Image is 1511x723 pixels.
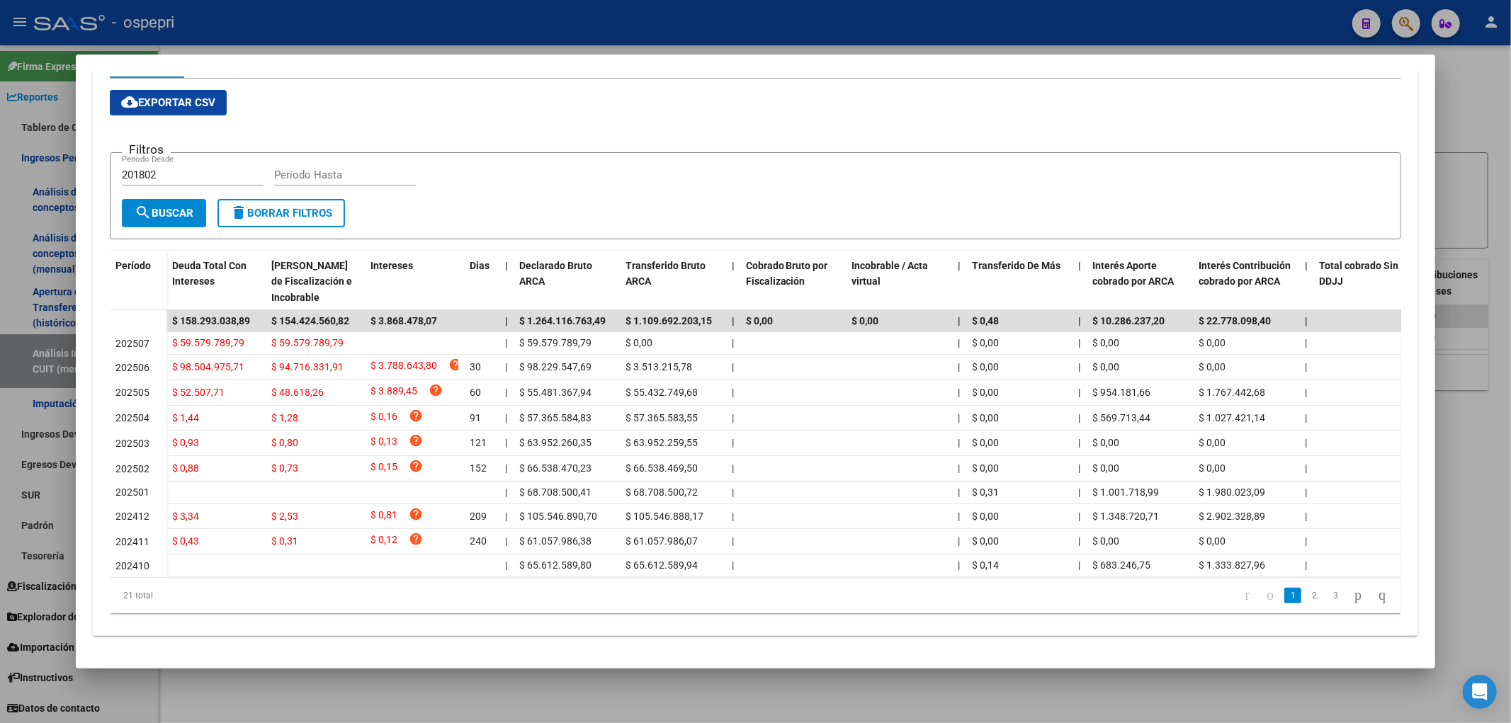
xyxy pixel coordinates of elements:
[626,437,698,448] span: $ 63.952.259,55
[973,462,1000,474] span: $ 0,00
[470,361,481,372] span: 30
[1194,251,1300,313] datatable-header-cell: Interés Contribución cobrado por ARCA
[852,260,929,288] span: Incobrable / Acta virtual
[958,337,961,348] span: |
[1199,486,1266,498] span: $ 1.980.023,09
[115,338,149,349] span: 202507
[172,315,250,326] span: $ 158.293.038,89
[115,260,151,271] span: Período
[172,412,199,423] span: $ 1,44
[732,437,734,448] span: |
[1306,437,1308,448] span: |
[93,33,1419,636] div: Aportes y Contribuciones de la Empresa: 30707620567
[958,462,961,474] span: |
[1372,588,1392,603] a: go to last page
[732,361,734,372] span: |
[1093,486,1160,498] span: $ 1.001.718,99
[115,536,149,547] span: 202411
[1079,260,1082,271] span: |
[1306,412,1308,423] span: |
[505,315,508,326] span: |
[732,559,734,571] span: |
[1079,462,1081,474] span: |
[1199,462,1226,474] span: $ 0,00
[271,315,349,326] span: $ 154.424.560,82
[166,251,266,313] datatable-header-cell: Deuda Total Con Intereses
[172,462,199,474] span: $ 0,88
[370,315,437,326] span: $ 3.868.478,07
[1314,251,1420,313] datatable-header-cell: Total cobrado Sin DDJJ
[370,433,397,452] span: $ 0,13
[115,463,149,474] span: 202502
[370,383,417,402] span: $ 3.889,45
[470,462,487,474] span: 152
[973,535,1000,547] span: $ 0,00
[266,251,365,313] datatable-header-cell: Deuda Bruta Neto de Fiscalización e Incobrable
[505,511,507,522] span: |
[1306,361,1308,372] span: |
[1079,437,1081,448] span: |
[958,387,961,398] span: |
[1093,535,1120,547] span: $ 0,00
[505,337,507,348] span: |
[519,437,592,448] span: $ 63.952.260,35
[626,315,712,326] span: $ 1.109.692.203,15
[958,486,961,498] span: |
[1199,559,1266,571] span: $ 1.333.827,96
[1093,412,1151,423] span: $ 569.713,44
[732,387,734,398] span: |
[505,387,507,398] span: |
[271,462,298,474] span: $ 0,73
[626,535,698,547] span: $ 61.057.986,07
[429,383,443,397] i: help
[1306,315,1308,326] span: |
[1284,588,1301,603] a: 1
[172,260,247,288] span: Deuda Total Con Intereses
[1199,412,1266,423] span: $ 1.027.421,14
[1239,588,1257,603] a: go to first page
[1079,486,1081,498] span: |
[135,207,193,220] span: Buscar
[958,260,961,271] span: |
[172,535,199,547] span: $ 0,43
[519,412,592,423] span: $ 57.365.584,83
[470,437,487,448] span: 121
[958,559,961,571] span: |
[519,260,592,288] span: Declarado Bruto ARCA
[1093,462,1120,474] span: $ 0,00
[271,535,298,547] span: $ 0,31
[1093,260,1175,288] span: Interés Aporte cobrado por ARCA
[470,260,489,271] span: Dias
[505,361,507,372] span: |
[135,204,152,221] mat-icon: search
[746,315,773,326] span: $ 0,00
[626,337,652,348] span: $ 0,00
[1079,412,1081,423] span: |
[847,251,953,313] datatable-header-cell: Incobrable / Acta virtual
[409,507,423,521] i: help
[172,361,244,372] span: $ 98.504.975,71
[122,142,171,157] h3: Filtros
[973,387,1000,398] span: $ 0,00
[115,438,149,449] span: 202503
[973,315,1000,326] span: $ 0,48
[626,260,706,288] span: Transferido Bruto ARCA
[121,96,215,109] span: Exportar CSV
[1093,361,1120,372] span: $ 0,00
[115,511,149,522] span: 202412
[1199,315,1272,326] span: $ 22.778.098,40
[973,486,1000,498] span: $ 0,31
[409,459,423,473] i: help
[1079,387,1081,398] span: |
[519,387,592,398] span: $ 55.481.367,94
[973,559,1000,571] span: $ 0,14
[1306,260,1308,271] span: |
[1306,337,1308,348] span: |
[1093,437,1120,448] span: $ 0,00
[958,511,961,522] span: |
[1306,511,1308,522] span: |
[746,260,828,288] span: Cobrado Bruto por Fiscalización
[1093,337,1120,348] span: $ 0,00
[110,251,166,310] datatable-header-cell: Período
[470,387,481,398] span: 60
